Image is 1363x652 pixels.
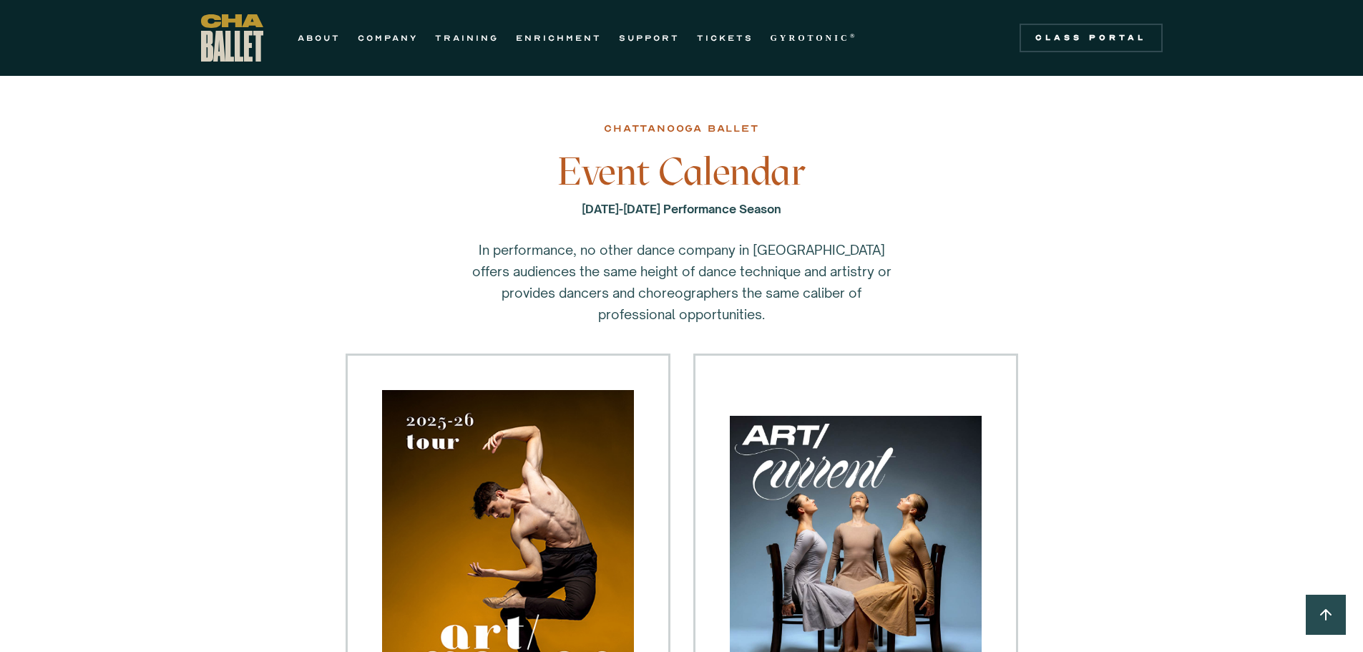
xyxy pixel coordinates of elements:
[467,239,897,325] p: In performance, no other dance company in [GEOGRAPHIC_DATA] offers audiences the same height of d...
[771,33,850,43] strong: GYROTONIC
[201,14,263,62] a: home
[449,150,914,193] h3: Event Calendar
[850,32,858,39] sup: ®
[298,29,341,47] a: ABOUT
[697,29,753,47] a: TICKETS
[516,29,602,47] a: ENRICHMENT
[435,29,499,47] a: TRAINING
[619,29,680,47] a: SUPPORT
[358,29,418,47] a: COMPANY
[1028,32,1154,44] div: Class Portal
[1020,24,1163,52] a: Class Portal
[582,202,781,216] strong: [DATE]-[DATE] Performance Season
[771,29,858,47] a: GYROTONIC®
[604,120,758,137] div: chattanooga ballet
